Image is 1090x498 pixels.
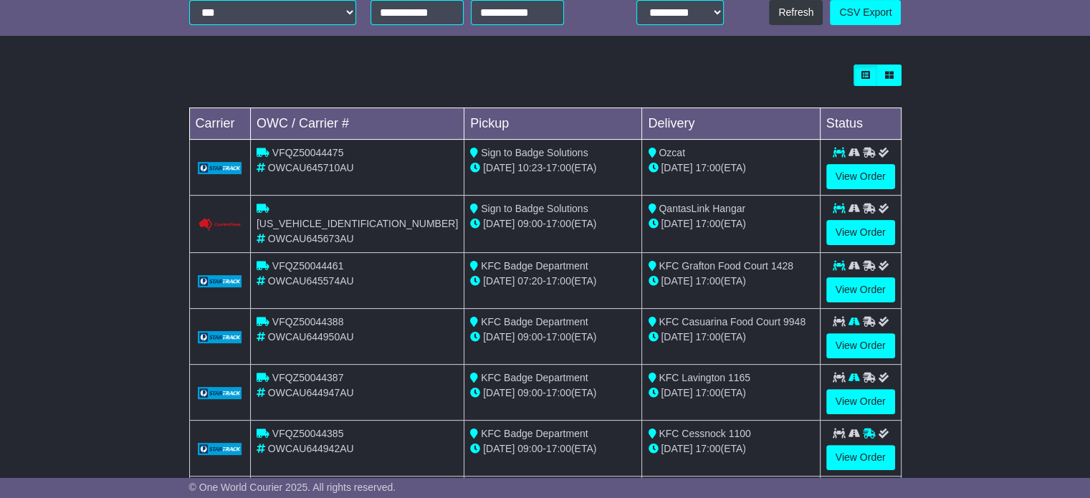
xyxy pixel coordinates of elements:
span: OWCAU645673AU [268,233,354,244]
span: 17:00 [695,443,720,454]
img: GetCarrierServiceLogo [198,387,242,398]
span: KFC Badge Department [481,260,588,272]
img: GetCarrierServiceLogo [198,162,242,173]
div: - (ETA) [470,161,636,176]
td: Delivery [642,108,820,140]
span: [DATE] [661,218,692,229]
span: 10:23 [517,162,542,173]
span: Sign to Badge Solutions [481,147,588,158]
span: VFQZ50044385 [272,428,344,439]
img: GetCarrierServiceLogo [198,443,242,454]
a: View Order [826,389,895,414]
td: Carrier [189,108,250,140]
span: QantasLink Hangar [659,203,745,214]
span: [DATE] [483,387,515,398]
span: KFC Cessnock 1100 [659,428,750,439]
span: 09:00 [517,331,542,343]
a: View Order [826,220,895,245]
div: - (ETA) [470,274,636,289]
div: - (ETA) [470,216,636,231]
div: - (ETA) [470,386,636,401]
span: 17:00 [546,275,571,287]
span: [DATE] [661,275,692,287]
span: VFQZ50044388 [272,316,344,327]
span: VFQZ50044475 [272,147,344,158]
span: [DATE] [483,275,515,287]
span: Sign to Badge Solutions [481,203,588,214]
span: KFC Grafton Food Court 1428 [659,260,793,272]
div: (ETA) [648,274,813,289]
td: Pickup [464,108,642,140]
span: OWCAU645574AU [268,275,354,287]
div: - (ETA) [470,441,636,456]
span: 09:00 [517,443,542,454]
div: (ETA) [648,330,813,345]
span: [US_VEHICLE_IDENTIFICATION_NUMBER] [257,218,458,229]
span: [DATE] [661,443,692,454]
span: 17:00 [695,331,720,343]
span: 17:00 [546,387,571,398]
td: Status [820,108,901,140]
a: View Order [826,333,895,358]
div: (ETA) [648,216,813,231]
span: OWCAU645710AU [268,162,354,173]
span: 17:00 [695,218,720,229]
span: 17:00 [546,218,571,229]
span: 17:00 [546,443,571,454]
span: KFC Lavington 1165 [659,372,750,383]
span: KFC Badge Department [481,316,588,327]
span: 17:00 [695,387,720,398]
span: Ozcat [659,147,685,158]
span: KFC Badge Department [481,372,588,383]
a: View Order [826,164,895,189]
span: 17:00 [695,162,720,173]
div: (ETA) [648,441,813,456]
span: [DATE] [661,162,692,173]
img: GetCarrierServiceLogo [198,275,242,287]
div: - (ETA) [470,330,636,345]
span: 17:00 [546,331,571,343]
span: [DATE] [483,162,515,173]
span: VFQZ50044387 [272,372,344,383]
a: View Order [826,277,895,302]
span: 17:00 [695,275,720,287]
div: (ETA) [648,386,813,401]
img: Couriers_Please.png [198,218,242,232]
span: KFC Casuarina Food Court 9948 [659,316,805,327]
span: [DATE] [483,331,515,343]
span: 17:00 [546,162,571,173]
span: VFQZ50044461 [272,260,344,272]
td: OWC / Carrier # [250,108,464,140]
img: GetCarrierServiceLogo [198,331,242,343]
span: 07:20 [517,275,542,287]
span: [DATE] [661,387,692,398]
span: OWCAU644942AU [268,443,354,454]
span: 09:00 [517,218,542,229]
div: (ETA) [648,161,813,176]
a: View Order [826,445,895,470]
span: [DATE] [483,443,515,454]
span: © One World Courier 2025. All rights reserved. [189,482,396,493]
span: [DATE] [483,218,515,229]
span: OWCAU644950AU [268,331,354,343]
span: 09:00 [517,387,542,398]
span: KFC Badge Department [481,428,588,439]
span: OWCAU644947AU [268,387,354,398]
span: [DATE] [661,331,692,343]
